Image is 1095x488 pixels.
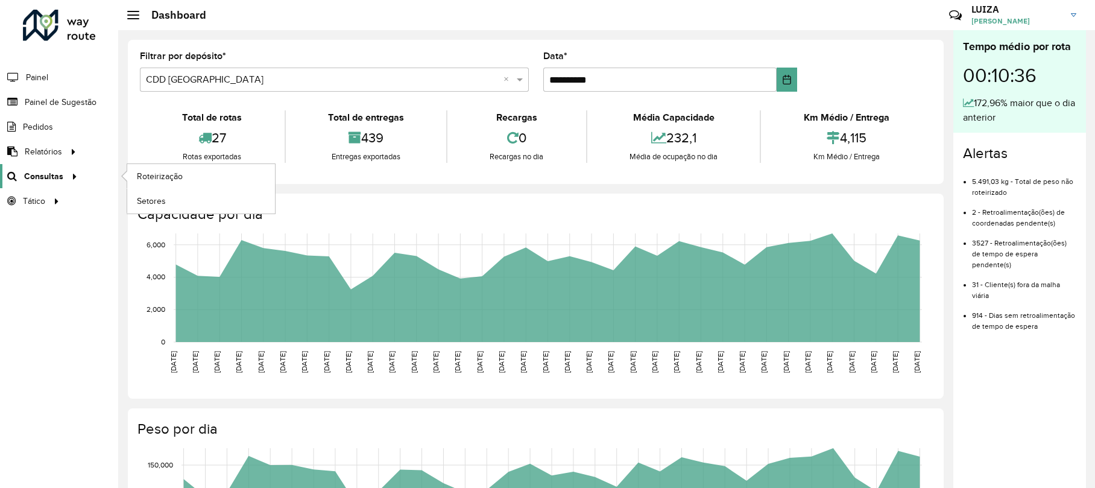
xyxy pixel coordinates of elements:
[738,351,746,373] text: [DATE]
[972,167,1076,198] li: 5.491,03 kg - Total de peso não roteirizado
[127,164,275,188] a: Roteirização
[143,110,282,125] div: Total de rotas
[23,121,53,133] span: Pedidos
[289,151,444,163] div: Entregas exportadas
[453,351,461,373] text: [DATE]
[213,351,221,373] text: [DATE]
[147,305,165,313] text: 2,000
[782,351,790,373] text: [DATE]
[629,351,637,373] text: [DATE]
[140,49,226,63] label: Filtrar por depósito
[323,351,330,373] text: [DATE]
[972,198,1076,229] li: 2 - Retroalimentação(ões) de coordenadas pendente(s)
[971,16,1062,27] span: [PERSON_NAME]
[590,110,757,125] div: Média Capacidade
[344,351,352,373] text: [DATE]
[476,351,484,373] text: [DATE]
[913,351,921,373] text: [DATE]
[503,72,514,87] span: Clear all
[161,338,165,346] text: 0
[137,206,932,223] h4: Capacidade por dia
[24,170,63,183] span: Consultas
[26,71,48,84] span: Painel
[760,351,768,373] text: [DATE]
[410,351,418,373] text: [DATE]
[25,96,96,109] span: Painel de Sugestão
[891,351,899,373] text: [DATE]
[972,270,1076,301] li: 31 - Cliente(s) fora da malha viária
[963,39,1076,55] div: Tempo médio por rota
[651,351,658,373] text: [DATE]
[764,151,929,163] div: Km Médio / Entrega
[607,351,614,373] text: [DATE]
[139,8,206,22] h2: Dashboard
[804,351,812,373] text: [DATE]
[563,351,571,373] text: [DATE]
[963,96,1076,125] div: 172,96% maior que o dia anterior
[289,125,444,151] div: 439
[235,351,242,373] text: [DATE]
[289,110,444,125] div: Total de entregas
[519,351,527,373] text: [DATE]
[590,151,757,163] div: Média de ocupação no dia
[450,151,583,163] div: Recargas no dia
[942,2,968,28] a: Contato Rápido
[963,145,1076,162] h4: Alertas
[169,351,177,373] text: [DATE]
[764,110,929,125] div: Km Médio / Entrega
[450,110,583,125] div: Recargas
[971,4,1062,15] h3: LUIZA
[191,351,199,373] text: [DATE]
[541,351,549,373] text: [DATE]
[963,55,1076,96] div: 00:10:36
[143,151,282,163] div: Rotas exportadas
[543,49,567,63] label: Data
[388,351,396,373] text: [DATE]
[450,125,583,151] div: 0
[147,273,165,281] text: 4,000
[366,351,374,373] text: [DATE]
[137,195,166,208] span: Setores
[279,351,286,373] text: [DATE]
[257,351,265,373] text: [DATE]
[972,301,1076,332] li: 914 - Dias sem retroalimentação de tempo de espera
[148,461,173,469] text: 150,000
[777,68,797,92] button: Choose Date
[764,125,929,151] div: 4,115
[25,145,62,158] span: Relatórios
[143,125,282,151] div: 27
[695,351,702,373] text: [DATE]
[137,170,183,183] span: Roteirização
[672,351,680,373] text: [DATE]
[972,229,1076,270] li: 3527 - Retroalimentação(ões) de tempo de espera pendente(s)
[432,351,440,373] text: [DATE]
[848,351,856,373] text: [DATE]
[137,420,932,438] h4: Peso por dia
[825,351,833,373] text: [DATE]
[23,195,45,208] span: Tático
[716,351,724,373] text: [DATE]
[300,351,308,373] text: [DATE]
[590,125,757,151] div: 232,1
[585,351,593,373] text: [DATE]
[127,189,275,213] a: Setores
[147,241,165,249] text: 6,000
[497,351,505,373] text: [DATE]
[869,351,877,373] text: [DATE]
